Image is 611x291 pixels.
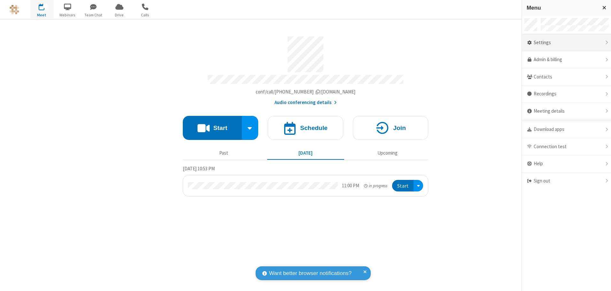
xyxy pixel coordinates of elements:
div: Download apps [522,121,611,138]
div: Settings [522,34,611,52]
span: Calls [133,12,157,18]
button: Start [392,180,414,192]
span: Drive [107,12,131,18]
button: Upcoming [349,147,426,159]
div: 11:00 PM [342,182,359,190]
div: 1 [43,4,47,8]
span: [DATE] 10:53 PM [183,166,215,172]
div: Sign out [522,173,611,190]
div: Connection test [522,138,611,156]
div: Meeting details [522,103,611,120]
span: Team Chat [81,12,105,18]
div: Contacts [522,69,611,86]
h3: Menu [527,5,597,11]
img: QA Selenium DO NOT DELETE OR CHANGE [10,5,19,14]
button: Join [353,116,428,140]
button: Audio conferencing details [275,99,337,106]
span: Copy my meeting room link [256,89,356,95]
div: Start conference options [242,116,259,140]
h4: Start [213,125,227,131]
section: Today's Meetings [183,165,428,197]
button: Start [183,116,242,140]
h4: Join [393,125,406,131]
em: in progress [364,183,387,189]
button: Schedule [268,116,343,140]
div: Help [522,155,611,173]
button: Past [185,147,262,159]
section: Account details [183,32,428,106]
button: Copy my meeting room linkCopy my meeting room link [256,88,356,96]
h4: Schedule [300,125,328,131]
div: Open menu [414,180,423,192]
button: [DATE] [267,147,344,159]
span: Want better browser notifications? [269,269,352,278]
div: Recordings [522,85,611,103]
span: Meet [30,12,54,18]
span: Webinars [56,12,80,18]
a: Admin & billing [522,51,611,69]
